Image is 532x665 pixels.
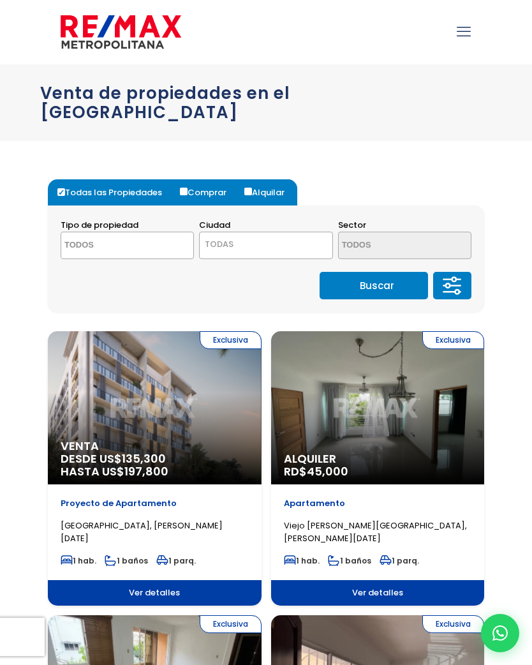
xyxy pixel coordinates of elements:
span: RD$ [284,463,348,479]
span: Ver detalles [48,580,262,606]
span: DESDE US$ [61,452,249,478]
span: Tipo de propiedad [61,219,138,231]
span: 1 parq. [156,555,196,566]
span: Venta [61,440,249,452]
a: mobile menu [453,21,475,43]
span: Ver detalles [271,580,485,606]
span: Viejo [PERSON_NAME][GEOGRAPHIC_DATA], [PERSON_NAME][DATE] [284,519,467,544]
span: Ciudad [199,219,230,231]
span: 1 hab. [61,555,96,566]
span: TODAS [205,238,233,250]
span: TODAS [200,235,332,253]
img: remax-metropolitana-logo [61,13,181,51]
span: 135,300 [122,451,166,467]
span: TODAS [199,232,332,259]
p: Proyecto de Apartamento [61,497,249,510]
span: [GEOGRAPHIC_DATA], [PERSON_NAME][DATE] [61,519,223,544]
a: Exclusiva Alquiler RD$45,000 Apartamento Viejo [PERSON_NAME][GEOGRAPHIC_DATA], [PERSON_NAME][DATE... [271,331,485,606]
h1: Venta de propiedades en el [GEOGRAPHIC_DATA] [40,84,492,122]
span: Exclusiva [422,615,484,633]
span: 1 baños [105,555,148,566]
a: Exclusiva Venta DESDE US$135,300 HASTA US$197,800 Proyecto de Apartamento [GEOGRAPHIC_DATA], [PER... [48,331,262,606]
span: HASTA US$ [61,465,249,478]
p: Apartamento [284,497,472,510]
span: 45,000 [307,463,348,479]
label: Alquilar [241,179,297,205]
label: Todas las Propiedades [54,179,175,205]
button: Buscar [320,272,428,299]
span: Alquiler [284,452,472,465]
textarea: Search [61,232,170,260]
input: Comprar [180,188,188,195]
span: Sector [338,219,366,231]
label: Comprar [177,179,239,205]
textarea: Search [339,232,447,260]
span: Exclusiva [200,331,262,349]
span: 1 baños [328,555,371,566]
input: Todas las Propiedades [57,188,65,196]
span: 1 hab. [284,555,320,566]
span: 197,800 [124,463,168,479]
span: 1 parq. [380,555,419,566]
span: Exclusiva [200,615,262,633]
span: Exclusiva [422,331,484,349]
input: Alquilar [244,188,252,195]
